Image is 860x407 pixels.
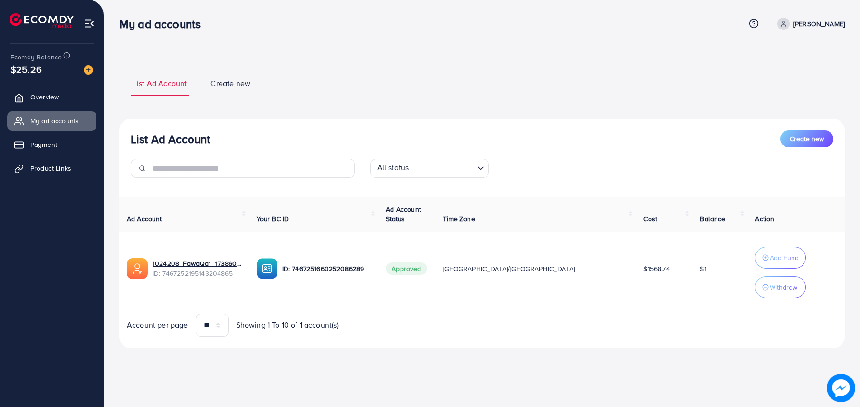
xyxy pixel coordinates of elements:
[770,252,799,263] p: Add Fund
[700,264,706,273] span: $1
[780,130,833,147] button: Create new
[386,204,421,223] span: Ad Account Status
[30,116,79,126] span: My ad accounts
[131,132,210,146] h3: List Ad Account
[386,262,427,275] span: Approved
[30,140,57,149] span: Payment
[793,18,845,29] p: [PERSON_NAME]
[375,160,411,175] span: All status
[10,62,42,76] span: $25.26
[10,13,74,28] img: logo
[257,258,277,279] img: ic-ba-acc.ded83a64.svg
[30,164,71,173] span: Product Links
[370,159,489,178] div: Search for option
[119,17,208,31] h3: My ad accounts
[153,269,241,278] span: ID: 7467252195143204865
[30,92,59,102] span: Overview
[153,259,241,278] div: <span class='underline'>1024208_FawaQa1_1738605147168</span></br>7467252195143204865
[443,264,575,273] span: [GEOGRAPHIC_DATA]/[GEOGRAPHIC_DATA]
[84,18,95,29] img: menu
[133,78,187,89] span: List Ad Account
[236,320,339,330] span: Showing 1 To 10 of 1 account(s)
[7,87,96,107] a: Overview
[7,135,96,154] a: Payment
[282,263,371,274] p: ID: 7467251660252086289
[411,161,473,175] input: Search for option
[774,18,845,30] a: [PERSON_NAME]
[7,159,96,178] a: Product Links
[643,214,657,223] span: Cost
[643,264,669,273] span: $1568.74
[827,374,855,402] img: image
[790,134,824,144] span: Create new
[257,214,289,223] span: Your BC ID
[84,65,93,75] img: image
[10,52,62,62] span: Ecomdy Balance
[700,214,725,223] span: Balance
[7,111,96,130] a: My ad accounts
[770,281,797,293] p: Withdraw
[153,259,241,268] a: 1024208_FawaQa1_1738605147168
[127,258,148,279] img: ic-ads-acc.e4c84228.svg
[210,78,250,89] span: Create new
[443,214,475,223] span: Time Zone
[755,247,806,269] button: Add Fund
[755,276,806,298] button: Withdraw
[127,320,188,330] span: Account per page
[755,214,774,223] span: Action
[127,214,162,223] span: Ad Account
